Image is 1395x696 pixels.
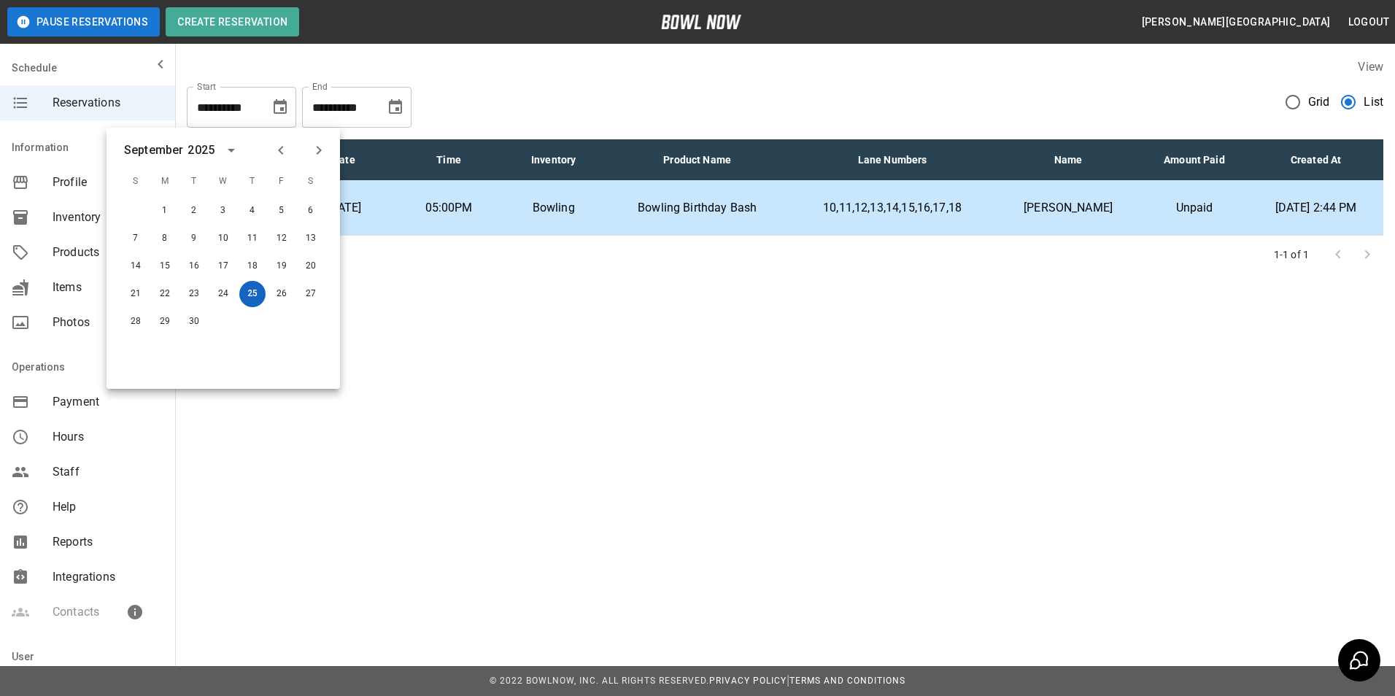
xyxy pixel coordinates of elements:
button: Logout [1342,9,1395,36]
p: Bowling [513,199,595,217]
span: T [239,167,266,196]
span: Payment [53,393,163,411]
button: calendar view is open, switch to year view [219,138,244,163]
p: [DATE] 2:44 PM [1260,199,1372,217]
button: Sep 5, 2025 [268,198,295,224]
button: Sep 12, 2025 [268,225,295,252]
p: 1-1 of 1 [1274,247,1309,262]
span: Integrations [53,568,163,586]
th: Amount Paid [1140,139,1248,181]
button: Sep 3, 2025 [210,198,236,224]
button: Sep 29, 2025 [152,309,178,335]
button: Sep 13, 2025 [298,225,324,252]
span: Photos [53,314,163,331]
button: Sep 23, 2025 [181,281,207,307]
button: Sep 15, 2025 [152,253,178,279]
span: Items [53,279,163,296]
span: T [181,167,207,196]
span: Grid [1308,93,1330,111]
span: Reports [53,533,163,551]
th: Created At [1248,139,1383,181]
span: Help [53,498,163,516]
button: Sep 6, 2025 [298,198,324,224]
img: logo [661,15,741,29]
button: Sep 9, 2025 [181,225,207,252]
button: Choose date, selected date is Sep 25, 2025 [266,93,295,122]
button: Create Reservation [166,7,299,36]
p: 10,11,12,13,14,15,16,17,18 [800,199,985,217]
button: Next month [306,138,331,163]
span: Products [53,244,163,261]
button: Previous month [268,138,293,163]
button: Sep 8, 2025 [152,225,178,252]
span: Reservations [53,94,163,112]
span: List [1364,93,1383,111]
p: [DATE] [304,199,385,217]
span: Inventory [53,209,163,226]
button: Sep 14, 2025 [123,253,149,279]
button: Sep 21, 2025 [123,281,149,307]
th: Time [396,139,501,181]
button: Sep 25, 2025 [239,281,266,307]
span: M [152,167,178,196]
button: Sep 7, 2025 [123,225,149,252]
th: Lane Numbers [789,139,997,181]
span: W [210,167,236,196]
th: Inventory [501,139,606,181]
span: © 2022 BowlNow, Inc. All Rights Reserved. [490,676,709,686]
button: Sep 22, 2025 [152,281,178,307]
button: Sep 24, 2025 [210,281,236,307]
span: Staff [53,463,163,481]
p: Bowling Birthday Bash [618,199,777,217]
button: Sep 2, 2025 [181,198,207,224]
button: Sep 10, 2025 [210,225,236,252]
a: Terms and Conditions [789,676,905,686]
button: Sep 17, 2025 [210,253,236,279]
button: Sep 18, 2025 [239,253,266,279]
span: Profile [53,174,163,191]
button: Sep 19, 2025 [268,253,295,279]
p: [PERSON_NAME] [1008,199,1128,217]
button: Sep 16, 2025 [181,253,207,279]
button: Choose date, selected date is Oct 25, 2025 [381,93,410,122]
span: F [268,167,295,196]
th: Name [996,139,1140,181]
span: S [123,167,149,196]
p: 05:00PM [408,199,490,217]
a: Privacy Policy [709,676,787,686]
button: Sep 27, 2025 [298,281,324,307]
span: Hours [53,428,163,446]
div: September [124,142,183,159]
button: Sep 26, 2025 [268,281,295,307]
p: Unpaid [1152,199,1237,217]
button: Sep 28, 2025 [123,309,149,335]
button: Sep 4, 2025 [239,198,266,224]
button: Sep 20, 2025 [298,253,324,279]
button: Sep 1, 2025 [152,198,178,224]
button: Sep 30, 2025 [181,309,207,335]
div: 2025 [188,142,215,159]
button: [PERSON_NAME][GEOGRAPHIC_DATA] [1136,9,1337,36]
label: View [1358,60,1383,74]
button: Sep 11, 2025 [239,225,266,252]
button: Pause Reservations [7,7,160,36]
span: S [298,167,324,196]
th: Date [292,139,397,181]
th: Product Name [606,139,789,181]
